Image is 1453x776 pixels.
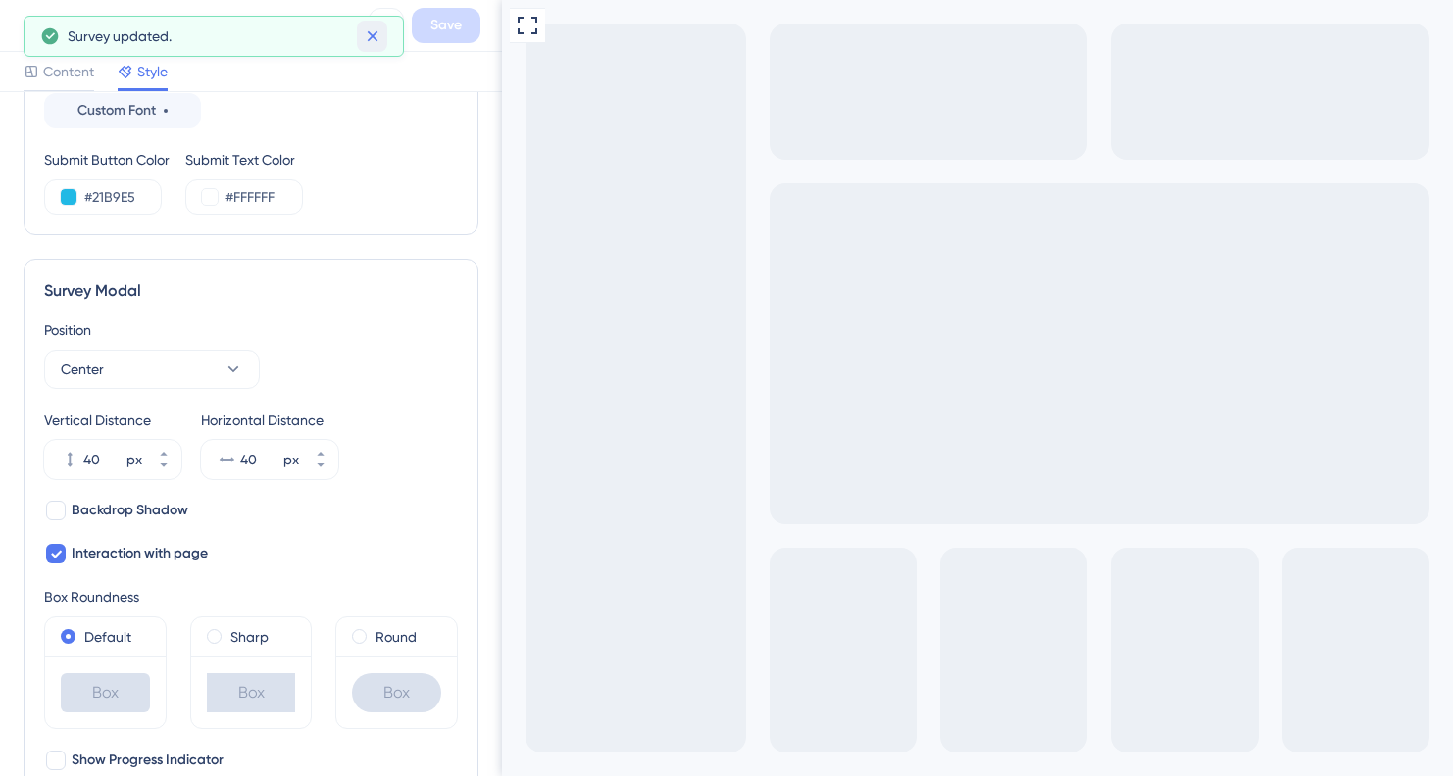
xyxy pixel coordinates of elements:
[44,585,458,608] div: Box Roundness
[201,409,338,432] div: Horizontal Distance
[126,448,142,471] div: px
[68,24,172,48] span: Survey updated.
[230,625,269,649] label: Sharp
[44,318,458,342] div: Position
[240,448,279,471] input: px
[61,358,104,381] span: Center
[430,14,462,37] span: Save
[146,460,181,479] button: px
[146,440,181,460] button: px
[376,625,417,649] label: Round
[352,673,441,712] div: Box
[137,60,168,83] span: Style
[72,542,208,565] span: Interaction with page
[44,409,181,432] div: Vertical Distance
[61,673,150,712] div: Box
[161,320,329,344] span: Powered by UserGuiding
[283,448,299,471] div: px
[72,749,224,772] span: Show Progress Indicator
[83,448,123,471] input: px
[44,148,170,171] div: Submit Button Color
[72,499,188,522] span: Backdrop Shadow
[24,51,457,145] div: Jeszcze nad tym pracujemy :) Daj nam znać jakie inne dokumenty byłyby dla Ciebie wartościowe do p...
[44,279,458,303] div: Survey Modal
[63,12,361,39] div: Inne dokumenty
[412,8,480,43] button: Save
[303,440,338,460] button: px
[212,279,262,303] button: Submit survey
[303,460,338,479] button: px
[433,16,457,39] div: Close survey
[44,93,201,128] button: Custom Font
[84,625,131,649] label: Default
[185,148,303,171] div: Submit Text Color
[207,673,296,712] div: Box
[44,350,260,389] button: Center
[77,99,156,122] span: Custom Font
[43,60,94,83] span: Content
